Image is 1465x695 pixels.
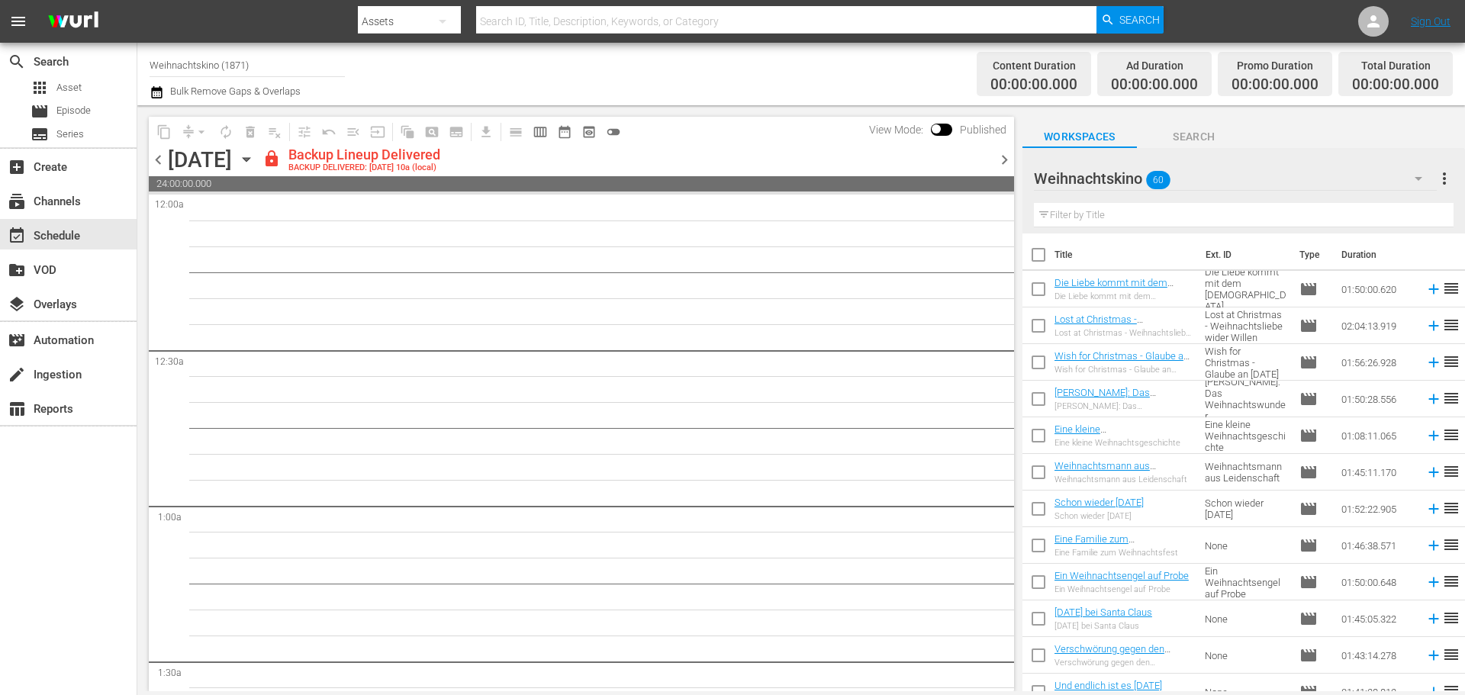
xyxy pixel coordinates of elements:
span: Overlays [8,295,26,314]
td: None [1199,637,1293,674]
td: 01:46:38.571 [1335,527,1419,564]
span: Asset [56,80,82,95]
td: Die Liebe kommt mit dem [DEMOGRAPHIC_DATA] [1199,271,1293,307]
a: [PERSON_NAME]: Das Weihnachtswunder [1054,387,1156,410]
div: Promo Duration [1232,55,1318,76]
span: date_range_outlined [557,124,572,140]
span: movie [1299,280,1318,298]
span: Remove Gaps & Overlaps [176,120,214,144]
td: 02:04:13.919 [1335,307,1419,344]
span: reorder [1442,536,1460,554]
span: toggle_off [606,124,621,140]
div: Total Duration [1352,55,1439,76]
td: 01:56:26.928 [1335,344,1419,381]
span: menu [9,12,27,31]
svg: Add to Schedule [1425,354,1442,371]
td: 01:08:11.065 [1335,417,1419,454]
span: Published [952,124,1014,136]
span: Episode [1299,573,1318,591]
span: 00:00:00.000 [1352,76,1439,94]
td: 01:50:00.648 [1335,564,1419,600]
span: Month Calendar View [552,120,577,144]
span: reorder [1442,426,1460,444]
td: None [1199,600,1293,637]
span: more_vert [1435,169,1454,188]
a: Lost at Christmas - Weihnachtsliebe wider Willen [1054,314,1182,336]
div: Lost at Christmas - Weihnachtsliebe wider Willen [1054,328,1193,338]
td: Weihnachtsmann aus Leidenschaft [1199,454,1293,491]
svg: Add to Schedule [1425,281,1442,298]
span: calendar_view_week_outlined [533,124,548,140]
td: 01:45:05.322 [1335,600,1419,637]
span: reorder [1442,572,1460,590]
span: Clear Lineup [262,120,287,144]
span: Search [1137,127,1251,146]
div: Backup Lineup Delivered [288,146,440,163]
span: Episode [1299,317,1318,335]
button: Search [1096,6,1164,34]
span: chevron_left [149,150,168,169]
span: Loop Content [214,120,238,144]
div: [DATE] [168,147,232,172]
a: Eine kleine Weihnachtsgeschichte [1054,423,1154,446]
div: Weihnachtskino [1034,157,1437,200]
span: View Backup [577,120,601,144]
span: 00:00:00.000 [1232,76,1318,94]
svg: Add to Schedule [1425,500,1442,517]
span: Channels [8,192,26,211]
td: 01:43:14.278 [1335,637,1419,674]
span: Ingestion [8,365,26,384]
th: Duration [1332,233,1424,276]
a: Wish for Christmas - Glaube an [DATE] [1054,350,1190,373]
td: Lost at Christmas - Weihnachtsliebe wider Willen [1199,307,1293,344]
span: Download as CSV [468,117,498,146]
span: reorder [1442,279,1460,298]
span: Bulk Remove Gaps & Overlaps [168,85,301,97]
svg: Add to Schedule [1425,610,1442,627]
span: Reports [8,400,26,418]
span: Customize Events [287,117,317,146]
span: Toggle to switch from Published to Draft view. [931,124,942,134]
span: Series [56,127,84,142]
div: Eine Familie zum Weihnachtsfest [1054,548,1193,558]
span: Episode [31,102,49,121]
td: Eine kleine Weihnachtsgeschichte [1199,417,1293,454]
svg: Add to Schedule [1425,647,1442,664]
span: lock [262,150,281,168]
td: 01:50:28.556 [1335,381,1419,417]
span: Automation [8,331,26,349]
span: Create [8,158,26,176]
svg: Add to Schedule [1425,537,1442,554]
span: reorder [1442,316,1460,334]
a: Sign Out [1411,15,1451,27]
th: Title [1054,233,1197,276]
span: Update Metadata from Key Asset [365,120,390,144]
span: Episode [1299,646,1318,664]
span: reorder [1442,352,1460,371]
span: Episode [1299,390,1318,408]
div: [PERSON_NAME]: Das Weihnachtswunder [1054,401,1193,411]
td: Schon wieder [DATE] [1199,491,1293,527]
span: Fill episodes with ad slates [341,120,365,144]
span: Refresh All Search Blocks [390,117,420,146]
td: 01:52:22.905 [1335,491,1419,527]
a: Schon wieder [DATE] [1054,497,1144,508]
span: Episode [1299,463,1318,481]
svg: Add to Schedule [1425,391,1442,407]
span: Copy Lineup [152,120,176,144]
a: Und endlich ist es [DATE] [1054,680,1162,691]
span: preview_outlined [581,124,597,140]
td: None [1199,527,1293,564]
img: ans4CAIJ8jUAAAAAAAAAAAAAAAAAAAAAAAAgQb4GAAAAAAAAAAAAAAAAAAAAAAAAJMjXAAAAAAAAAAAAAAAAAAAAAAAAgAT5G... [37,4,110,40]
span: Episode [1299,426,1318,445]
span: reorder [1442,389,1460,407]
span: reorder [1442,609,1460,627]
span: chevron_right [995,150,1014,169]
span: reorder [1442,499,1460,517]
span: Week Calendar View [528,120,552,144]
span: VOD [8,261,26,279]
span: 24:00:00.000 [149,176,1014,191]
span: Asset [31,79,49,97]
span: View Mode: [861,124,931,136]
span: reorder [1442,462,1460,481]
